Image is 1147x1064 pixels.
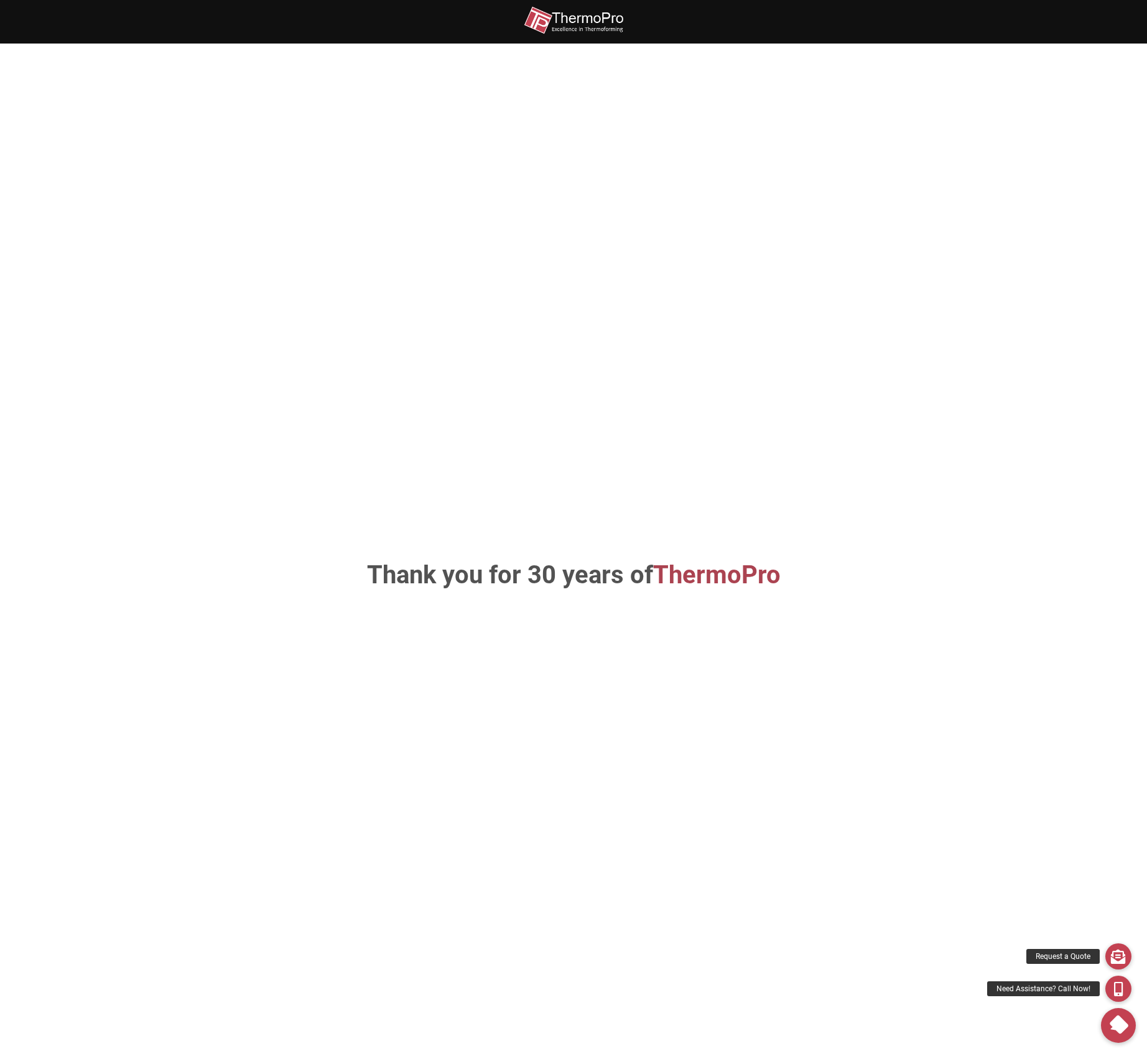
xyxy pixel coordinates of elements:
[524,6,623,34] img: thermopro-logo-non-iso
[1105,943,1131,969] a: Request a Quote
[248,563,900,588] h1: Thank you for 30 years of
[987,981,1100,996] div: Need Assistance? Call Now!
[1026,949,1100,964] div: Request a Quote
[653,560,781,590] span: ThermoPro
[1105,976,1131,1002] a: Need Assistance? Call Now!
